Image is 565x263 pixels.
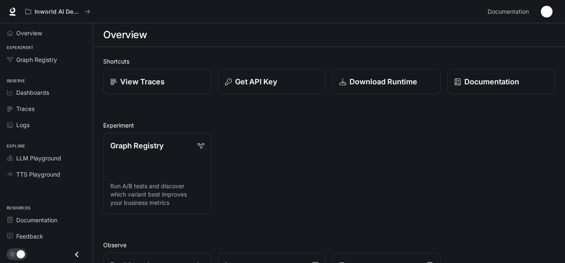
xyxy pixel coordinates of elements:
[464,76,519,87] p: Documentation
[218,69,326,94] button: Get API Key
[16,232,43,241] span: Feedback
[110,140,164,151] p: Graph Registry
[16,29,42,37] span: Overview
[16,55,57,64] span: Graph Registry
[3,101,89,116] a: Traces
[16,88,49,97] span: Dashboards
[103,133,211,214] a: Graph RegistryRun A/B tests and discover which variant best improves your business metrics
[103,27,147,43] h1: Overview
[488,7,529,17] span: Documentation
[110,182,204,207] p: Run A/B tests and discover which variant best improves your business metrics
[16,216,57,224] span: Documentation
[16,120,30,129] span: Logs
[3,167,89,182] a: TTS Playground
[103,69,211,94] a: View Traces
[103,121,555,130] h2: Experiment
[35,8,81,15] p: Inworld AI Demos
[235,76,277,87] p: Get API Key
[103,57,555,66] h2: Shortcuts
[120,76,165,87] p: View Traces
[349,76,417,87] p: Download Runtime
[3,229,89,243] a: Feedback
[3,118,89,132] a: Logs
[3,151,89,165] a: LLM Playground
[3,213,89,227] a: Documentation
[3,52,89,67] a: Graph Registry
[16,104,35,113] span: Traces
[3,85,89,100] a: Dashboards
[3,26,89,40] a: Overview
[16,154,61,162] span: LLM Playground
[22,3,94,20] button: All workspaces
[538,3,555,20] button: User avatar
[67,246,86,263] button: Close drawer
[447,69,555,94] a: Documentation
[332,69,441,94] a: Download Runtime
[541,6,553,17] img: User avatar
[17,249,25,258] span: Dark mode toggle
[16,170,60,179] span: TTS Playground
[103,241,555,249] h2: Observe
[484,3,535,20] a: Documentation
